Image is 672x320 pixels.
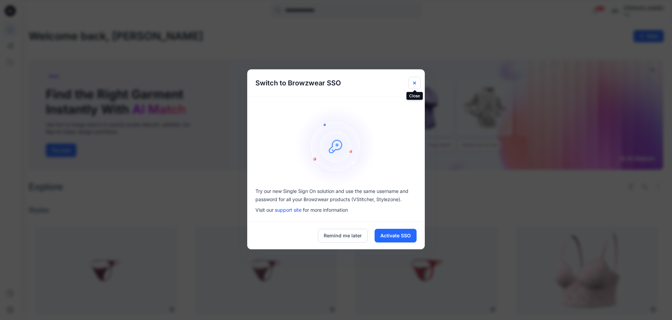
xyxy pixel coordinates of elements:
[247,69,349,97] h5: Switch to Browzwear SSO
[375,229,417,242] button: Activate SSO
[255,187,417,204] p: Try our new Single Sign On solution and use the same username and password for all your Browzwear...
[318,229,368,242] button: Remind me later
[295,105,377,187] img: onboarding-sz2.1ef2cb9c.svg
[408,77,421,89] button: Close
[275,207,302,213] a: support site
[255,206,417,213] p: Visit our for more information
